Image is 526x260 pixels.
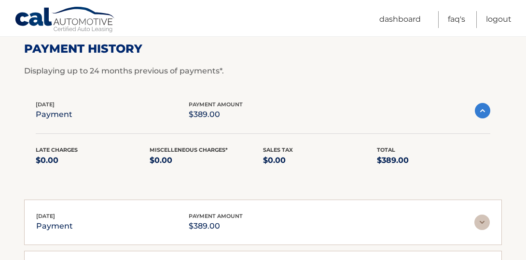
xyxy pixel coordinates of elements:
[474,215,490,230] img: accordion-rest.svg
[36,108,72,121] p: payment
[379,11,421,28] a: Dashboard
[24,42,502,56] h2: Payment History
[263,146,293,153] span: Sales Tax
[189,108,243,121] p: $389.00
[448,11,465,28] a: FAQ's
[36,154,150,167] p: $0.00
[36,101,55,108] span: [DATE]
[36,213,55,219] span: [DATE]
[377,146,395,153] span: Total
[36,219,73,233] p: payment
[189,219,243,233] p: $389.00
[189,101,243,108] span: payment amount
[24,65,502,77] p: Displaying up to 24 months previous of payments*.
[486,11,512,28] a: Logout
[150,154,263,167] p: $0.00
[475,103,490,118] img: accordion-active.svg
[377,154,491,167] p: $389.00
[14,6,116,34] a: Cal Automotive
[150,146,228,153] span: Miscelleneous Charges*
[189,213,243,219] span: payment amount
[263,154,377,167] p: $0.00
[36,146,78,153] span: Late Charges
